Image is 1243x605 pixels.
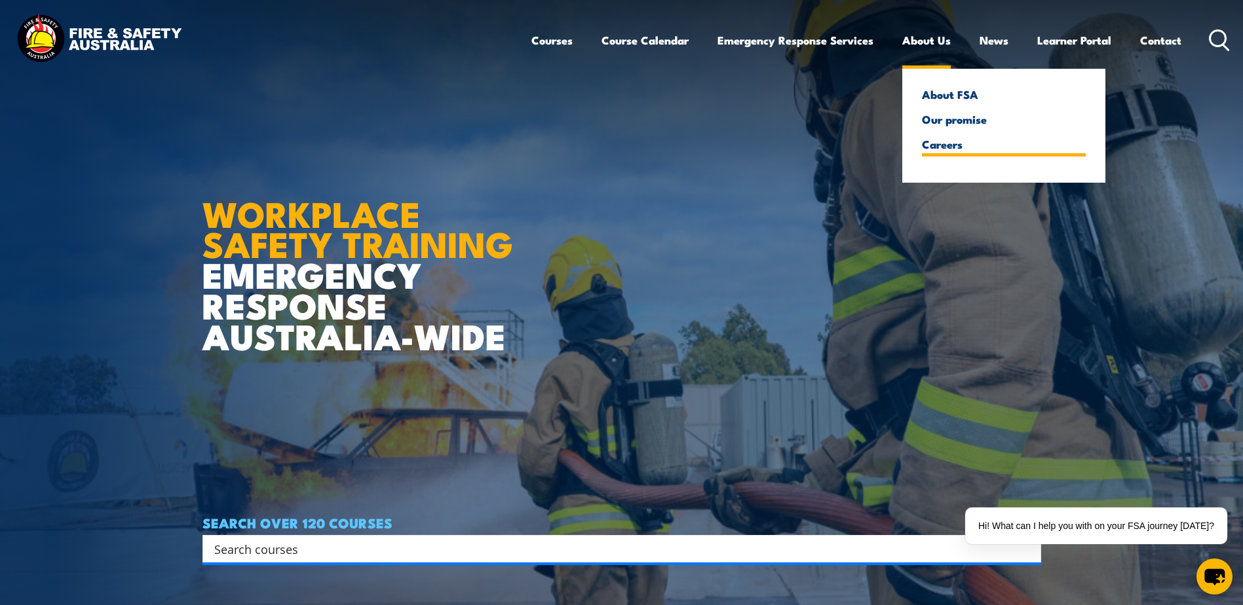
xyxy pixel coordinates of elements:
[1140,23,1181,58] a: Contact
[922,138,1086,150] a: Careers
[214,539,1012,559] input: Search input
[922,88,1086,100] a: About FSA
[717,23,873,58] a: Emergency Response Services
[202,185,513,270] strong: WORKPLACE SAFETY TRAINING
[602,23,689,58] a: Course Calendar
[202,515,1041,530] h4: SEARCH OVER 120 COURSES
[202,165,523,351] h1: EMERGENCY RESPONSE AUSTRALIA-WIDE
[531,23,573,58] a: Courses
[980,23,1008,58] a: News
[965,507,1227,544] div: Hi! What can I help you with on your FSA journey [DATE]?
[1196,559,1233,595] button: chat-button
[1037,23,1111,58] a: Learner Portal
[922,113,1086,125] a: Our promise
[902,23,951,58] a: About Us
[217,540,1015,558] form: Search form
